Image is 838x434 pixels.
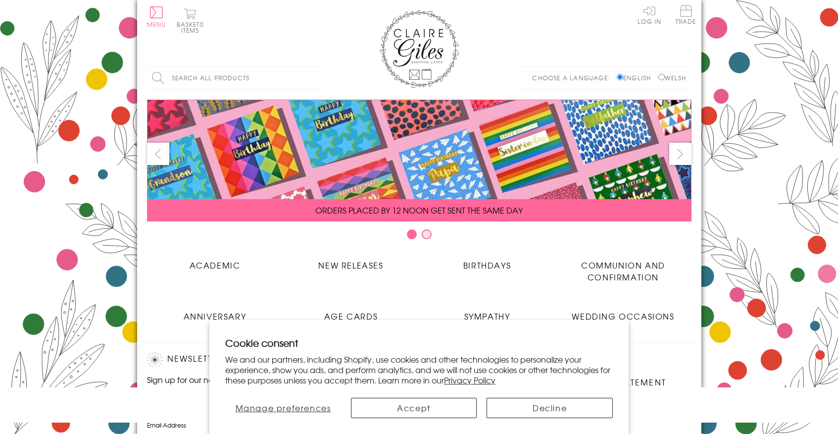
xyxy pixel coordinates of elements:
[532,73,615,82] p: Choose a language:
[422,229,432,239] button: Carousel Page 2
[487,398,612,418] button: Decline
[669,143,691,165] button: next
[407,229,417,239] button: Carousel Page 1 (Current Slide)
[225,398,341,418] button: Manage preferences
[147,352,315,367] h2: Newsletter
[572,310,674,322] span: Wedding Occasions
[315,204,523,216] span: ORDERS PLACED BY 12 NOON GET SENT THE SAME DAY
[147,143,169,165] button: prev
[419,252,555,271] a: Birthdays
[147,303,283,322] a: Anniversary
[181,20,204,35] span: 0 items
[638,5,661,24] a: Log In
[184,310,246,322] span: Anniversary
[464,310,510,322] span: Sympathy
[318,259,383,271] span: New Releases
[225,354,613,385] p: We and our partners, including Shopify, use cookies and other technologies to personalize your ex...
[225,336,613,350] h2: Cookie consent
[658,73,687,82] label: Welsh
[555,252,691,283] a: Communion and Confirmation
[147,6,166,27] button: Menu
[581,259,665,283] span: Communion and Confirmation
[351,398,477,418] button: Accept
[190,259,241,271] span: Academic
[283,303,419,322] a: Age Cards
[617,74,623,80] input: English
[147,229,691,244] div: Carousel Pagination
[147,67,320,89] input: Search all products
[463,259,511,271] span: Birthdays
[147,252,283,271] a: Academic
[419,303,555,322] a: Sympathy
[147,421,315,430] label: Email Address
[676,5,696,26] a: Trade
[147,374,315,409] p: Sign up for our newsletter to receive the latest product launches, news and offers directly to yo...
[283,252,419,271] a: New Releases
[380,10,459,88] img: Claire Giles Greetings Cards
[147,20,166,29] span: Menu
[324,310,378,322] span: Age Cards
[555,303,691,322] a: Wedding Occasions
[617,73,656,82] label: English
[658,74,665,80] input: Welsh
[444,374,495,386] a: Privacy Policy
[310,67,320,89] input: Search
[177,8,204,33] button: Basket0 items
[676,5,696,24] span: Trade
[236,402,331,414] span: Manage preferences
